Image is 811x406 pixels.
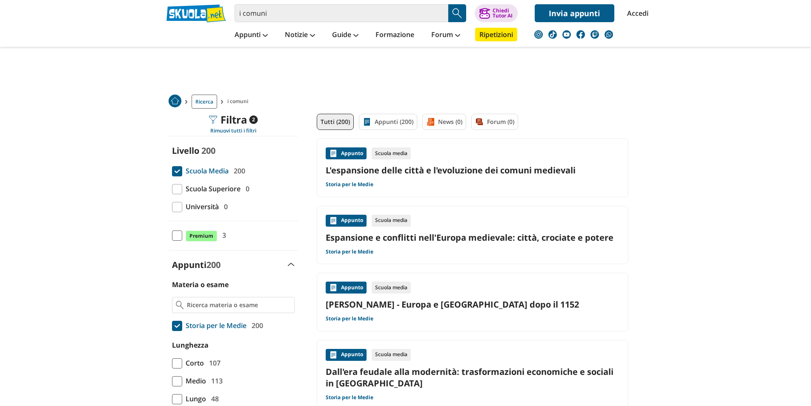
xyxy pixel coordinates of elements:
span: Premium [186,230,217,242]
img: Ricerca materia o esame [176,301,184,309]
a: Storia per le Medie [326,248,373,255]
a: Storia per le Medie [326,181,373,188]
a: Storia per le Medie [326,315,373,322]
button: Search Button [448,4,466,22]
span: 113 [208,375,223,386]
span: Scuola Media [182,165,229,176]
div: Chiedi Tutor AI [493,8,513,18]
div: Scuola media [372,282,411,294]
div: Scuola media [372,215,411,227]
span: 107 [206,357,221,369]
a: Ricerca [192,95,217,109]
label: Materia o esame [172,280,229,289]
img: Filtra filtri mobile [209,115,217,124]
span: 48 [208,393,219,404]
span: Medio [182,375,206,386]
span: Lungo [182,393,206,404]
label: Appunti [172,259,221,271]
span: 200 [201,145,215,156]
a: Forum [429,28,462,43]
span: Corto [182,357,204,369]
a: [PERSON_NAME] - Europa e [GEOGRAPHIC_DATA] dopo il 1152 [326,299,619,310]
img: tiktok [548,30,557,39]
a: Tutti (200) [317,114,354,130]
div: Appunto [326,215,367,227]
img: Cerca appunti, riassunti o versioni [451,7,464,20]
img: Appunti contenuto [329,216,338,225]
div: Rimuovi tutti i filtri [169,127,298,134]
a: L'espansione delle città e l'evoluzione dei comuni medievali [326,164,619,176]
a: Invia appunti [535,4,614,22]
a: Accedi [627,4,645,22]
div: Scuola media [372,147,411,159]
a: Storia per le Medie [326,394,373,401]
div: Appunto [326,349,367,361]
img: facebook [576,30,585,39]
div: Scuola media [372,349,411,361]
img: Appunti contenuto [329,283,338,292]
span: 3 [219,230,226,241]
span: 0 [221,201,228,212]
div: Filtra [209,114,258,126]
img: Appunti contenuto [329,149,338,158]
a: Formazione [373,28,416,43]
span: 200 [248,320,263,331]
a: Dall'era feudale alla modernità: trasformazioni economiche e sociali in [GEOGRAPHIC_DATA] [326,366,619,389]
a: Appunti [232,28,270,43]
button: ChiediTutor AI [475,4,518,22]
span: Storia per le Medie [182,320,246,331]
span: 2 [249,115,258,124]
div: Appunto [326,147,367,159]
a: Espansione e conflitti nell'Europa medievale: città, crociate e potere [326,232,619,243]
a: Ripetizioni [475,28,517,41]
span: Università [182,201,219,212]
span: 200 [230,165,245,176]
span: i comuni [227,95,252,109]
label: Livello [172,145,199,156]
img: Apri e chiudi sezione [288,263,295,266]
a: Home [169,95,181,109]
a: Guide [330,28,361,43]
img: youtube [562,30,571,39]
span: 0 [242,183,249,194]
img: twitch [590,30,599,39]
img: WhatsApp [605,30,613,39]
div: Appunto [326,282,367,294]
a: Appunti (200) [359,114,417,130]
span: 200 [206,259,221,271]
img: Appunti contenuto [329,351,338,359]
img: Home [169,95,181,107]
img: Appunti filtro contenuto [363,118,371,126]
input: Cerca appunti, riassunti o versioni [235,4,448,22]
input: Ricerca materia o esame [187,301,290,309]
a: Notizie [283,28,317,43]
span: Scuola Superiore [182,183,241,194]
label: Lunghezza [172,340,209,350]
img: instagram [534,30,543,39]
